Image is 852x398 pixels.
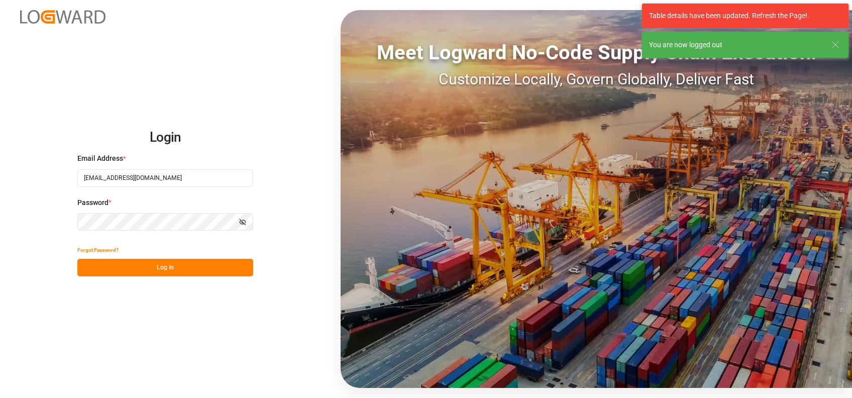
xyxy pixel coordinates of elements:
button: Forgot Password? [77,241,119,259]
div: You are now logged out [649,40,822,50]
h2: Login [77,122,253,154]
div: Customize Locally, Govern Globally, Deliver Fast [341,68,852,90]
div: Table details have been updated. Refresh the Page!. [649,11,834,21]
span: Password [77,197,109,208]
button: Log In [77,259,253,276]
span: Email Address [77,153,123,164]
div: Meet Logward No-Code Supply Chain Execution: [341,38,852,68]
img: Logward_new_orange.png [20,10,105,24]
input: Enter your email [77,169,253,187]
